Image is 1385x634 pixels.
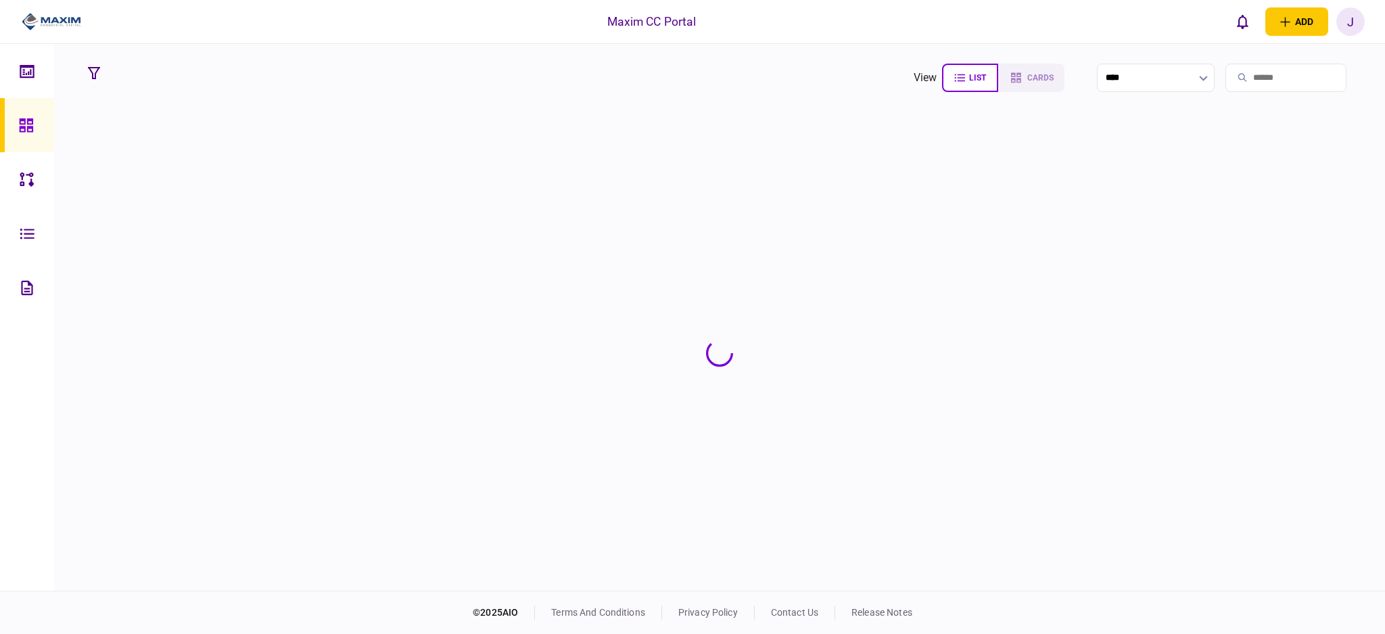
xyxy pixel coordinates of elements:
[1336,7,1365,36] button: J
[851,607,912,618] a: release notes
[771,607,818,618] a: contact us
[998,64,1064,92] button: cards
[1027,73,1054,83] span: cards
[473,606,535,620] div: © 2025 AIO
[678,607,738,618] a: privacy policy
[22,12,82,32] img: client company logo
[914,70,937,86] div: view
[1265,7,1328,36] button: open adding identity options
[942,64,998,92] button: list
[551,607,645,618] a: terms and conditions
[1229,7,1257,36] button: open notifications list
[607,13,697,30] div: Maxim CC Portal
[969,73,986,83] span: list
